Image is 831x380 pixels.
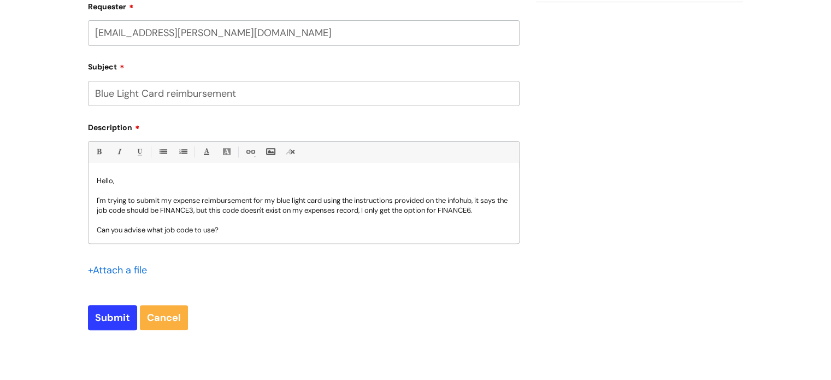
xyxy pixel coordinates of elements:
a: Remove formatting (Ctrl-\) [284,145,297,159]
p: Hello, [97,176,511,186]
div: Attach a file [88,261,154,279]
a: Italic (Ctrl-I) [112,145,126,159]
p: Can you advise what job code to use? [97,225,511,235]
a: Back Color [220,145,233,159]
a: Cancel [140,305,188,330]
a: 1. Ordered List (Ctrl-Shift-8) [176,145,190,159]
label: Description [88,119,520,132]
a: Link [243,145,257,159]
a: • Unordered List (Ctrl-Shift-7) [156,145,169,159]
a: Underline(Ctrl-U) [132,145,146,159]
input: Email [88,20,520,45]
input: Submit [88,305,137,330]
a: Font Color [199,145,213,159]
p: I'm trying to submit my expense reimbursement for my blue light card using the instructions provi... [97,196,511,215]
a: Insert Image... [263,145,277,159]
a: Bold (Ctrl-B) [92,145,105,159]
label: Subject [88,59,520,72]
